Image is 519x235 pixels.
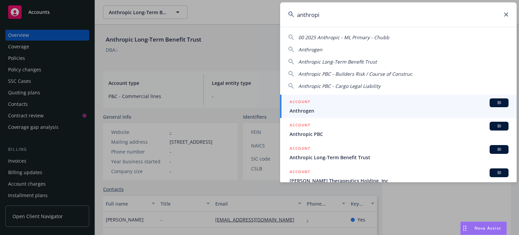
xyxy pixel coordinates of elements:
[474,225,501,231] span: Nova Assist
[298,58,377,65] span: Anthropic Long-Term Benefit Trust
[298,83,380,89] span: Anthropic PBC - Cargo Legal Liability
[290,122,310,130] h5: ACCOUNT
[290,168,310,177] h5: ACCOUNT
[460,221,507,235] button: Nova Assist
[290,131,509,138] span: Anthropic PBC
[280,141,517,165] a: ACCOUNTBIAnthropic Long-Term Benefit Trust
[280,165,517,188] a: ACCOUNTBI[PERSON_NAME] Therapeutics Holding, Inc
[492,100,506,106] span: BI
[290,154,509,161] span: Anthropic Long-Term Benefit Trust
[280,2,517,27] input: Search...
[280,95,517,118] a: ACCOUNTBIAnthrogen
[298,34,389,41] span: 00 2025 Anthropic - ML Primary - Chubb
[290,177,509,184] span: [PERSON_NAME] Therapeutics Holding, Inc
[492,170,506,176] span: BI
[290,145,310,153] h5: ACCOUNT
[298,46,322,53] span: Anthrogen
[298,71,412,77] span: Anthropic PBC - Builders Risk / Course of Construc
[461,222,469,235] div: Drag to move
[492,146,506,152] span: BI
[290,107,509,114] span: Anthrogen
[290,98,310,107] h5: ACCOUNT
[492,123,506,129] span: BI
[280,118,517,141] a: ACCOUNTBIAnthropic PBC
